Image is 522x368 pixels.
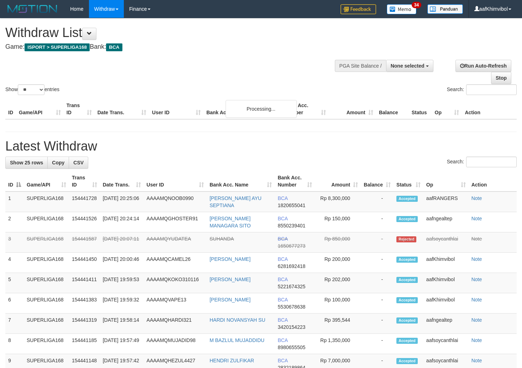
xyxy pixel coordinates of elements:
[447,157,517,167] label: Search:
[278,203,305,208] span: Copy 1820655041 to clipboard
[24,293,69,314] td: SUPERLIGA168
[423,293,469,314] td: aafKhimvibol
[10,160,43,165] span: Show 25 rows
[18,84,44,95] select: Showentries
[210,195,262,208] a: [PERSON_NAME] AYU SEPTIANA
[361,253,394,273] td: -
[24,314,69,334] td: SUPERLIGA168
[278,284,305,289] span: Copy 5221674325 to clipboard
[69,293,100,314] td: 154441383
[52,160,64,165] span: Copy
[69,212,100,232] td: 154441526
[204,99,281,119] th: Bank Acc. Name
[361,293,394,314] td: -
[396,358,418,364] span: Accepted
[144,232,207,253] td: AAAAMQYUDATEA
[226,100,297,118] div: Processing...
[5,4,59,14] img: MOTION_logo.png
[341,4,376,14] img: Feedback.jpg
[210,216,251,228] a: [PERSON_NAME] MANAGARA SITO
[396,236,416,242] span: Rejected
[315,334,361,354] td: Rp 1,350,000
[5,293,24,314] td: 6
[361,232,394,253] td: -
[24,191,69,212] td: SUPERLIGA168
[275,171,315,191] th: Bank Acc. Number: activate to sort column ascending
[100,191,144,212] td: [DATE] 20:25:06
[100,212,144,232] td: [DATE] 20:24:14
[361,171,394,191] th: Balance: activate to sort column ascending
[278,216,288,221] span: BCA
[423,334,469,354] td: aafsoycanthlai
[396,317,418,324] span: Accepted
[5,253,24,273] td: 4
[69,253,100,273] td: 154441450
[278,358,288,363] span: BCA
[278,195,288,201] span: BCA
[95,99,149,119] th: Date Trans.
[278,337,288,343] span: BCA
[471,317,482,323] a: Note
[210,317,265,323] a: HARDI NOVANSYAH SU
[423,253,469,273] td: aafKhimvibol
[5,334,24,354] td: 8
[396,196,418,202] span: Accepted
[5,157,48,169] a: Show 25 rows
[100,334,144,354] td: [DATE] 19:57:49
[106,43,122,51] span: BCA
[423,212,469,232] td: aafngealtep
[144,212,207,232] td: AAAAMQGHOSTER91
[315,191,361,212] td: Rp 8,300,000
[278,324,305,330] span: Copy 3420154223 to clipboard
[210,358,254,363] a: HENDRI ZULFIKAR
[5,232,24,253] td: 3
[455,60,511,72] a: Run Auto-Refresh
[423,191,469,212] td: aafRANGERS
[144,191,207,212] td: AAAAMQNOOB0990
[24,334,69,354] td: SUPERLIGA168
[100,171,144,191] th: Date Trans.: activate to sort column ascending
[16,99,64,119] th: Game/API
[210,297,251,303] a: [PERSON_NAME]
[25,43,90,51] span: ISPORT > SUPERLIGA168
[278,223,305,228] span: Copy 8550239401 to clipboard
[69,191,100,212] td: 154441728
[100,253,144,273] td: [DATE] 20:00:46
[412,2,421,8] span: 34
[278,317,288,323] span: BCA
[471,256,482,262] a: Note
[5,139,517,153] h1: Latest Withdraw
[315,314,361,334] td: Rp 395,544
[278,256,288,262] span: BCA
[386,60,433,72] button: None selected
[396,297,418,303] span: Accepted
[278,277,288,282] span: BCA
[73,160,84,165] span: CSV
[423,314,469,334] td: aafngealtep
[144,253,207,273] td: AAAAMQCAMEL26
[278,304,305,310] span: Copy 5530678638 to clipboard
[462,99,517,119] th: Action
[315,273,361,293] td: Rp 202,000
[5,171,24,191] th: ID: activate to sort column descending
[69,273,100,293] td: 154441411
[315,171,361,191] th: Amount: activate to sort column ascending
[329,99,376,119] th: Amount
[471,195,482,201] a: Note
[144,334,207,354] td: AAAAMQMUJADID98
[491,72,511,84] a: Stop
[315,232,361,253] td: Rp 850,000
[376,99,409,119] th: Balance
[471,297,482,303] a: Note
[471,236,482,242] a: Note
[5,191,24,212] td: 1
[144,171,207,191] th: User ID: activate to sort column ascending
[64,99,95,119] th: Trans ID
[69,171,100,191] th: Trans ID: activate to sort column ascending
[69,314,100,334] td: 154441319
[24,212,69,232] td: SUPERLIGA168
[315,253,361,273] td: Rp 200,000
[361,273,394,293] td: -
[432,99,462,119] th: Op
[278,345,305,350] span: Copy 8980655505 to clipboard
